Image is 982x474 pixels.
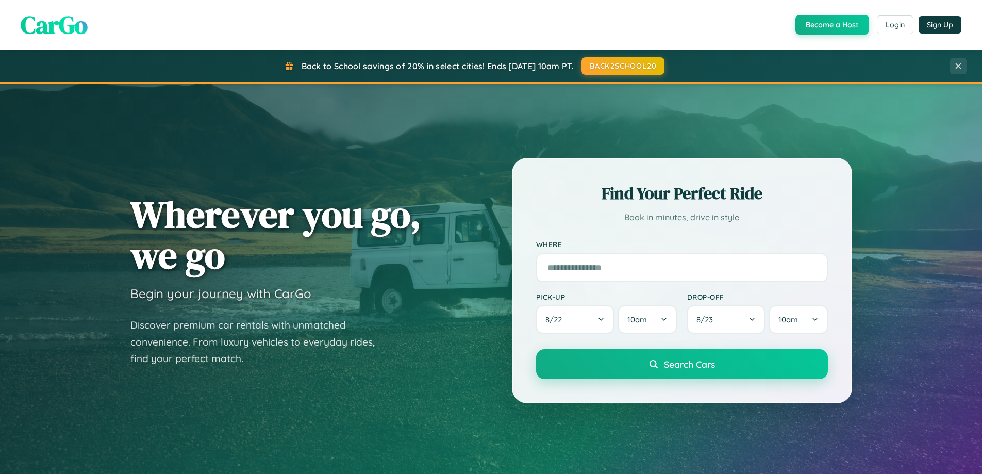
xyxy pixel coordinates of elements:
button: Login [877,15,913,34]
h3: Begin your journey with CarGo [130,286,311,301]
span: 10am [627,315,647,324]
button: Become a Host [795,15,869,35]
h1: Wherever you go, we go [130,194,421,275]
button: 8/23 [687,305,765,334]
button: 8/22 [536,305,614,334]
span: 10am [778,315,798,324]
label: Where [536,240,828,249]
label: Drop-off [687,292,828,301]
button: BACK2SCHOOL20 [581,57,664,75]
button: 10am [769,305,827,334]
h2: Find Your Perfect Ride [536,182,828,205]
span: Back to School savings of 20% in select cities! Ends [DATE] 10am PT. [302,61,574,71]
span: Search Cars [664,358,715,370]
button: Search Cars [536,349,828,379]
label: Pick-up [536,292,677,301]
span: CarGo [21,8,88,42]
p: Discover premium car rentals with unmatched convenience. From luxury vehicles to everyday rides, ... [130,317,388,367]
button: Sign Up [919,16,961,34]
p: Book in minutes, drive in style [536,210,828,225]
span: 8 / 23 [696,315,718,324]
button: 10am [618,305,676,334]
span: 8 / 22 [545,315,567,324]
